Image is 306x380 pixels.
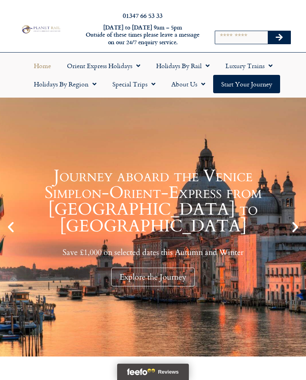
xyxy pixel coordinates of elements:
a: Holidays by Rail [148,57,218,75]
button: Search [268,31,291,44]
a: Start your Journey [213,75,280,93]
img: Planet Rail Train Holidays Logo [20,24,61,34]
h1: Journey aboard the Venice Simplon-Orient-Express from [GEOGRAPHIC_DATA] to [GEOGRAPHIC_DATA] [20,168,286,235]
a: Home [26,57,59,75]
nav: Menu [4,57,302,93]
a: Special Trips [104,75,163,93]
div: Next slide [288,220,302,234]
a: Holidays by Region [26,75,104,93]
a: 01347 66 53 33 [123,11,163,20]
a: Orient Express Holidays [59,57,148,75]
h6: [DATE] to [DATE] 9am – 5pm Outside of these times please leave a message on our 24/7 enquiry serv... [84,24,202,46]
div: Previous slide [4,220,18,234]
div: Explore the Journey [111,268,195,286]
a: About Us [163,75,213,93]
p: Save £1,000 on selected dates this Autumn and Winter [20,247,286,257]
a: Luxury Trains [218,57,280,75]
